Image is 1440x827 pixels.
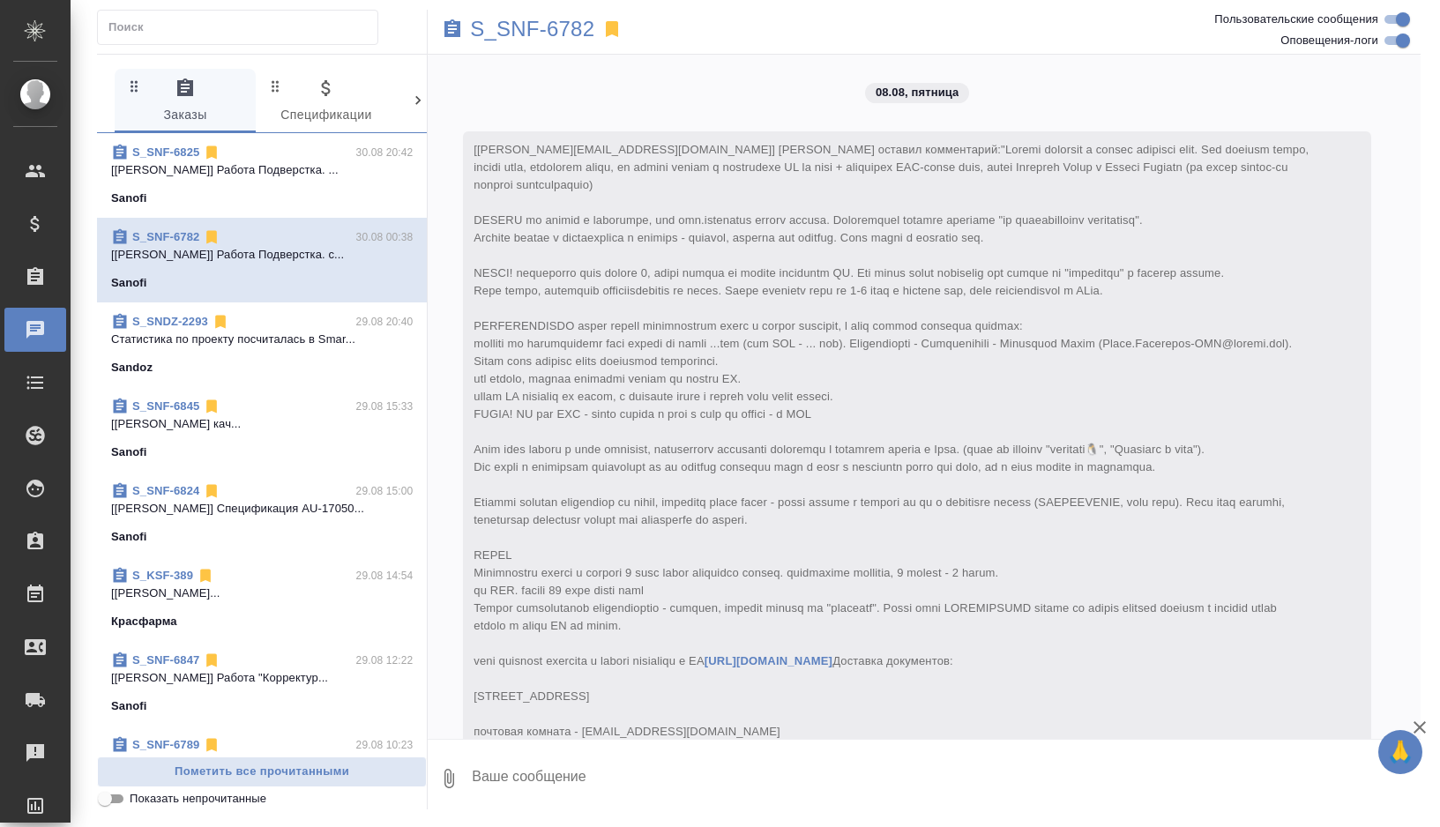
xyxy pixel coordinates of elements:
[97,133,427,218] div: S_SNF-682530.08 20:42[[PERSON_NAME]] Работа Подверстка. ...Sanofi
[97,726,427,810] div: S_SNF-678929.08 10:23[[PERSON_NAME] м...Sanofi
[356,567,414,585] p: 29.08 14:54
[356,482,414,500] p: 29.08 15:00
[470,20,594,38] a: S_SNF-6782
[356,228,414,246] p: 30.08 00:38
[197,567,214,585] svg: Отписаться
[126,78,143,94] svg: Зажми и перетащи, чтобы поменять порядок вкладок
[111,246,413,264] p: [[PERSON_NAME]] Работа Подверстка. с...
[97,472,427,556] div: S_SNF-682429.08 15:00[[PERSON_NAME]] Спецификация AU-17050...Sanofi
[107,762,417,782] span: Пометить все прочитанными
[132,399,199,413] a: S_SNF-6845
[132,230,199,243] a: S_SNF-6782
[111,613,177,630] p: Красфарма
[111,528,147,546] p: Sanofi
[1378,730,1422,774] button: 🙏
[705,654,832,667] a: [URL][DOMAIN_NAME]
[111,500,413,518] p: [[PERSON_NAME]] Спецификация AU-17050...
[97,756,427,787] button: Пометить все прочитанными
[407,78,527,126] span: Клиенты
[356,652,414,669] p: 29.08 12:22
[474,143,1312,756] span: "Loremi dolorsit a consec adipisci elit. Sed doeiusm tempo, incidi utla, etdolorem aliqu, en admi...
[97,302,427,387] div: S_SNDZ-229329.08 20:40Cтатистика по проекту посчиталась в Smar...Sandoz
[130,790,266,808] span: Показать непрочитанные
[203,144,220,161] svg: Отписаться
[97,218,427,302] div: S_SNF-678230.08 00:38[[PERSON_NAME]] Работа Подверстка. с...Sanofi
[267,78,284,94] svg: Зажми и перетащи, чтобы поменять порядок вкладок
[111,585,413,602] p: [[PERSON_NAME]...
[1385,734,1415,771] span: 🙏
[132,653,199,667] a: S_SNF-6847
[97,387,427,472] div: S_SNF-684529.08 15:33[[PERSON_NAME] кач...Sanofi
[111,161,413,179] p: [[PERSON_NAME]] Работа Подверстка. ...
[108,15,377,40] input: Поиск
[111,415,413,433] p: [[PERSON_NAME] кач...
[97,556,427,641] div: S_KSF-38929.08 14:54[[PERSON_NAME]...Красфарма
[876,84,959,101] p: 08.08, пятница
[356,144,414,161] p: 30.08 20:42
[474,143,1312,756] span: [[PERSON_NAME][EMAIL_ADDRESS][DOMAIN_NAME]] [PERSON_NAME] оставил комментарий:
[203,652,220,669] svg: Отписаться
[203,228,220,246] svg: Отписаться
[203,736,220,754] svg: Отписаться
[1214,11,1378,28] span: Пользовательские сообщения
[203,482,220,500] svg: Отписаться
[111,443,147,461] p: Sanofi
[266,78,386,126] span: Спецификации
[132,484,199,497] a: S_SNF-6824
[111,274,147,292] p: Sanofi
[408,78,425,94] svg: Зажми и перетащи, чтобы поменять порядок вкладок
[132,738,199,751] a: S_SNF-6789
[111,359,153,376] p: Sandoz
[356,313,414,331] p: 29.08 20:40
[111,754,413,771] p: [[PERSON_NAME] м...
[111,190,147,207] p: Sanofi
[132,315,208,328] a: S_SNDZ-2293
[132,145,199,159] a: S_SNF-6825
[1280,32,1378,49] span: Оповещения-логи
[125,78,245,126] span: Заказы
[97,641,427,726] div: S_SNF-684729.08 12:22[[PERSON_NAME]] Работа "Корректур...Sanofi
[356,736,414,754] p: 29.08 10:23
[132,569,193,582] a: S_KSF-389
[356,398,414,415] p: 29.08 15:33
[111,697,147,715] p: Sanofi
[111,331,413,348] p: Cтатистика по проекту посчиталась в Smar...
[111,669,413,687] p: [[PERSON_NAME]] Работа "Корректур...
[212,313,229,331] svg: Отписаться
